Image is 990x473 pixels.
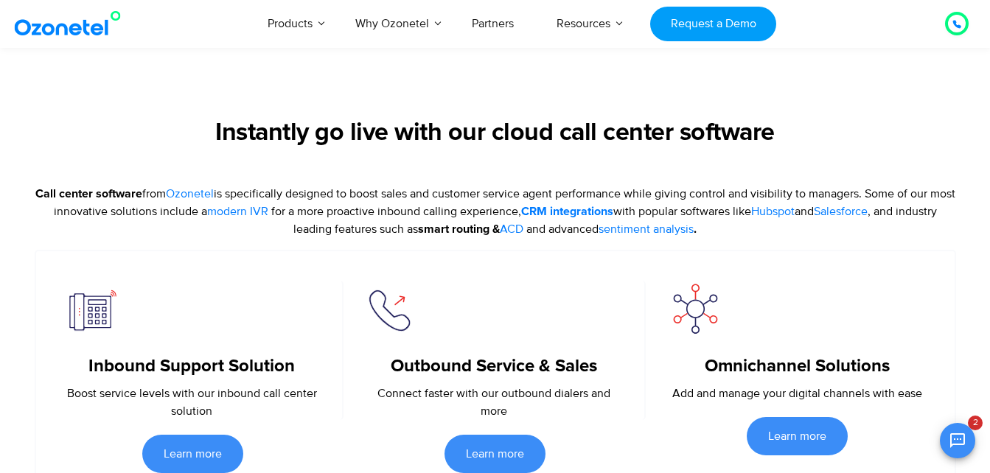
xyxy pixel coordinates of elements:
h5: Outbound Service & Sales [366,356,622,377]
span: Learn more [164,448,222,460]
a: Learn more [445,435,545,473]
img: outbound service sale [366,281,421,336]
a: CRM integrations [521,203,613,220]
p: Add and manage your digital channels with ease [668,385,926,402]
img: omnichannel interaction [668,281,723,336]
a: Salesforce [814,203,868,220]
span: Learn more [466,448,524,460]
a: Request a Demo [650,7,776,41]
a: Learn more [747,417,848,455]
button: Open chat [940,423,975,458]
p: from is specifically designed to boost sales and customer service agent performance while giving ... [35,185,956,238]
strong: CRM integrations [521,206,613,217]
strong: Call center software [35,188,142,200]
span: 2 [968,416,983,430]
a: Ozonetel [166,185,214,203]
strong: . [599,223,697,235]
strong: smart routing & [418,223,526,235]
h5: Inbound Support Solution [64,356,321,377]
a: modern IVR [207,203,268,220]
p: Connect faster with our outbound dialers and more [366,385,622,420]
h2: Instantly go live with our cloud call center software [35,119,956,148]
h5: Omnichannel Solutions [668,356,926,377]
a: ACD [500,220,523,238]
a: Hubspot [751,203,795,220]
a: Learn more [142,435,243,473]
p: Boost service levels with our inbound call center solution [64,385,321,420]
a: sentiment analysis [599,220,694,238]
img: inboud support [64,281,119,336]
